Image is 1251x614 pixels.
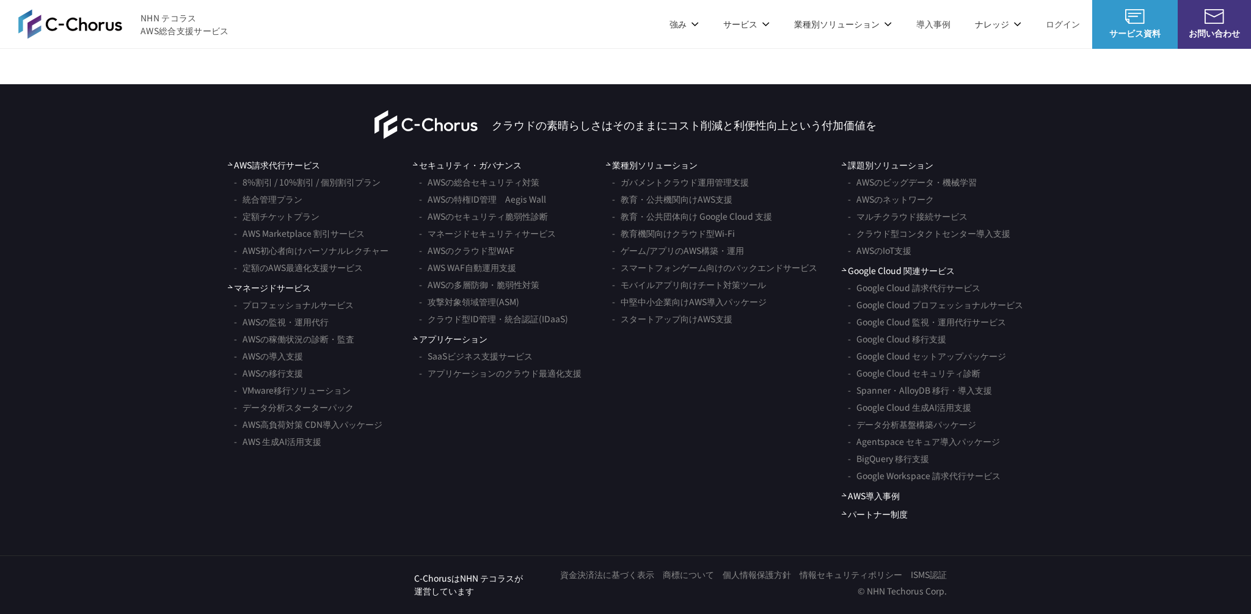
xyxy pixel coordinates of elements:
[612,190,732,208] a: 教育・公共機関向けAWS支援
[234,259,363,276] a: 定額のAWS最適化支援サービス
[848,279,980,296] a: Google Cloud 請求代行サービス
[1205,9,1224,24] img: お問い合わせ
[800,568,902,581] a: 情報セキュリティポリシー
[419,293,519,310] a: 攻撃対象領域管理(ASM)
[234,242,388,259] a: AWS初心者向けパーソナルレクチャー
[492,116,877,132] p: クラウドの素晴らしさはそのままにコスト削減と利便性向上という付加価値を
[419,190,546,208] a: AWSの特権ID管理 Aegis Wall
[669,18,699,31] p: 強み
[234,225,365,242] a: AWS Marketplace 割引サービス
[612,208,772,225] a: 教育・公共団体向け Google Cloud 支援
[612,310,732,327] a: スタートアップ向けAWS支援
[234,330,354,347] a: AWSの稼働状況の診断・監査
[1178,27,1251,40] span: お問い合わせ
[1125,9,1145,24] img: AWS総合支援サービス C-Chorus サービス資料
[419,208,548,225] a: AWSのセキュリティ脆弱性診断
[419,242,514,259] a: AWSのクラウド型WAF
[848,242,911,259] a: AWSのIoT支援
[612,276,766,293] a: モバイルアプリ向けチート対策ツール
[140,12,229,37] span: NHN テコラス AWS総合支援サービス
[848,208,968,225] a: マルチクラウド接続サービス
[234,173,381,190] a: 8%割引 / 10%割引 / 個別割引プラン
[414,572,523,598] p: C-ChorusはNHN テコラスが 運営しています
[234,433,321,450] a: AWS 生成AI活用支援
[723,18,770,31] p: サービス
[848,467,1001,484] a: Google Workspace 請求代行サービス
[560,568,654,581] a: 資金決済法に基づく表示
[234,416,382,433] a: AWS高負荷対策 CDN導入パッケージ
[419,364,582,381] a: アプリケーションのクラウド最適化支援
[234,364,303,381] a: AWSの移行支援
[848,190,934,208] a: AWSのネットワーク
[419,276,539,293] a: AWSの多層防御・脆弱性対策
[612,293,767,310] a: 中堅中小企業向けAWS導入パッケージ
[234,399,354,416] a: データ分析スターターパック
[794,18,892,31] p: 業種別ソリューション
[848,225,1010,242] a: クラウド型コンタクトセンター導入支援
[848,347,1006,364] a: Google Cloud セットアップパッケージ
[612,259,817,276] a: スマートフォンゲーム向けのバックエンドサービス
[228,159,320,172] a: AWS請求代行サービス
[848,450,929,467] a: BigQuery 移行支援
[848,381,992,399] a: Spanner・AlloyDB 移行・導入支援
[848,296,1023,313] a: Google Cloud プロフェッショナルサービス
[419,173,539,190] a: AWSの総合セキュリティ対策
[842,489,900,502] a: AWS導入事例
[848,173,977,190] a: AWSのビッグデータ・機械学習
[18,9,122,38] img: AWS総合支援サービス C-Chorus
[663,568,714,581] a: 商標について
[842,264,955,277] span: Google Cloud 関連サービス
[606,159,698,172] span: 業種別ソリューション
[419,310,568,327] a: クラウド型ID管理・統合認証(IDaaS)
[419,347,533,364] a: SaaSビジネス支援サービス
[842,508,908,521] a: パートナー制度
[419,259,516,276] a: AWS WAF自動運用支援
[848,399,971,416] a: Google Cloud 生成AI活用支援
[975,18,1021,31] p: ナレッジ
[18,9,229,38] a: AWS総合支援サービス C-Chorus NHN テコラスAWS総合支援サービス
[1092,27,1178,40] span: サービス資料
[413,159,522,172] a: セキュリティ・ガバナンス
[848,416,976,433] a: データ分析基盤構築パッケージ
[234,208,319,225] a: 定額チケットプラン
[552,585,947,598] p: © NHN Techorus Corp.
[848,330,946,347] a: Google Cloud 移行支援
[612,173,749,190] a: ガバメントクラウド運用管理支援
[723,568,791,581] a: 個人情報保護方針
[916,18,950,31] a: 導入事例
[612,242,744,259] a: ゲーム/アプリのAWS構築・運用
[413,333,487,345] span: アプリケーション
[848,364,980,381] a: Google Cloud セキュリティ診断
[234,190,302,208] a: 統合管理プラン
[848,313,1006,330] a: Google Cloud 監視・運用代行サービス
[234,313,329,330] a: AWSの監視・運用代行
[228,281,311,294] a: マネージドサービス
[234,296,354,313] a: プロフェッショナルサービス
[234,347,303,364] a: AWSの導入支援
[842,159,933,172] span: 課題別ソリューション
[612,225,735,242] a: 教育機関向けクラウド型Wi-Fi
[234,381,351,399] a: VMware移行ソリューション
[911,568,947,581] a: ISMS認証
[419,225,556,242] a: マネージドセキュリティサービス
[1046,18,1080,31] a: ログイン
[848,433,1000,450] a: Agentspace セキュア導入パッケージ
